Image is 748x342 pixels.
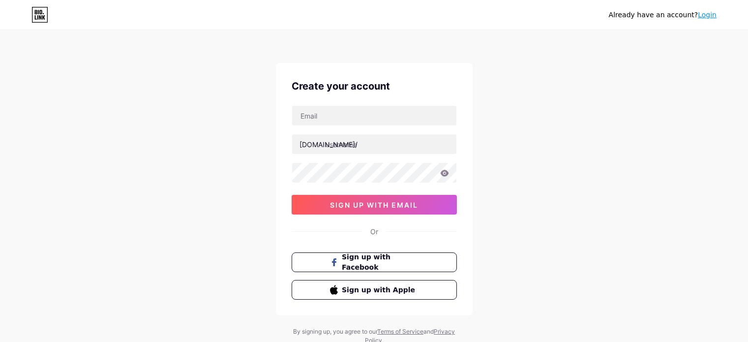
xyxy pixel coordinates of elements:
a: Login [698,11,717,19]
button: Sign up with Apple [292,280,457,300]
button: Sign up with Facebook [292,252,457,272]
div: Or [370,226,378,237]
div: Create your account [292,79,457,93]
a: Terms of Service [377,328,423,335]
span: Sign up with Apple [342,285,418,295]
span: Sign up with Facebook [342,252,418,273]
input: Email [292,106,456,125]
button: sign up with email [292,195,457,215]
span: sign up with email [330,201,418,209]
input: username [292,134,456,154]
div: Already have an account? [609,10,717,20]
div: [DOMAIN_NAME]/ [299,139,358,150]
